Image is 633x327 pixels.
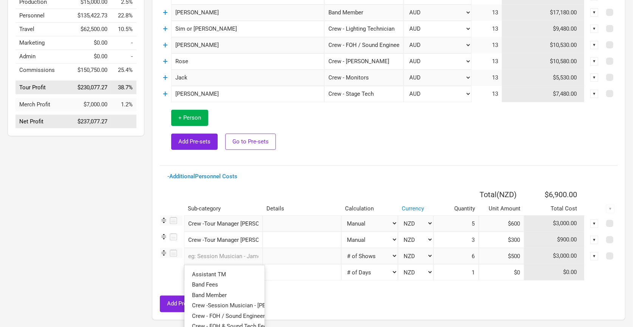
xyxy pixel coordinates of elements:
[160,249,168,257] img: Re-order
[472,21,502,37] td: 13
[171,70,324,86] input: eg: Miles
[74,115,111,129] td: $237,077.27
[163,89,168,99] a: +
[171,37,324,53] input: eg: PJ
[184,280,265,290] a: Band Fees
[472,5,502,21] td: 13
[184,301,265,311] li: Crew -Session Musician - Ben Wooley (NZ)
[15,98,74,111] td: Merch Profit
[15,23,74,36] td: Travel
[15,9,74,23] td: Personnel
[184,301,265,311] a: Crew -Session Musician - [PERSON_NAME] ([GEOGRAPHIC_DATA])
[74,36,111,50] td: $0.00
[163,56,168,66] a: +
[184,248,263,264] input: eg: Session Musician - James Fitzpatrick
[160,216,168,224] img: Re-order
[524,187,585,202] th: $6,900.00
[163,73,168,83] a: +
[111,64,136,77] td: Commissions as % of Tour Income
[184,311,265,321] a: Crew - FOH / Sound Engineer
[433,202,479,215] th: Quantity
[167,300,199,307] span: Add Pre-sets
[524,232,585,248] td: $900.00
[15,64,74,77] td: Commissions
[163,8,168,17] a: +
[111,36,136,50] td: Marketing as % of Tour Income
[502,37,585,53] td: $10,530.00
[74,64,111,77] td: $150,750.00
[324,70,404,86] div: Crew - Monitors
[606,205,614,213] div: ▼
[74,9,111,23] td: $135,422.73
[111,115,136,129] td: Net Profit as % of Tour Income
[324,21,404,37] div: Crew - Lighting Technician
[111,98,136,111] td: Merch Profit as % of Tour Income
[192,313,265,319] span: Crew - FOH / Sound Engineer
[184,215,263,232] div: Crew -Tour Manager Kapa Haka
[402,205,424,212] a: Currency
[192,282,218,288] span: Band Fees
[171,53,324,70] input: eg: Iggy
[225,134,276,150] button: Go to Pre-sets
[524,202,585,215] th: Total Cost
[232,138,269,145] span: Go to Pre-sets
[524,248,585,264] td: $3,000.00
[590,8,599,17] div: ▼
[74,81,111,94] td: $230,077.27
[502,5,585,21] td: $17,180.00
[524,264,585,280] td: $0.00
[171,134,218,150] button: Add Pre-sets
[184,232,263,248] div: Crew -Tour Manager Kapa Haka
[171,5,324,21] input: eg: Angus
[263,202,341,215] th: Details
[167,173,237,180] a: - Additional Personnel Costs
[472,70,502,86] td: 13
[74,50,111,64] td: $0.00
[184,264,263,280] input: eg: Session Musicians - Other
[192,292,227,299] span: Band Member
[590,220,599,228] div: ▼
[111,81,136,94] td: Tour Profit as % of Tour Income
[192,271,226,278] span: Assistant TM
[502,86,585,102] td: $7,480.00
[472,37,502,53] td: 13
[341,202,398,215] th: Calculation
[178,138,210,145] span: Add Pre-sets
[479,202,524,215] th: Unit Amount
[324,53,404,70] div: Crew - Rose Kean
[590,90,599,98] div: ▼
[524,215,585,232] td: $3,000.00
[479,248,524,264] input: Cost per show
[15,81,74,94] td: Tour Profit
[590,252,599,260] div: ▼
[502,21,585,37] td: $9,480.00
[184,269,265,280] a: Assistant TM
[15,50,74,64] td: Admin
[472,86,502,102] td: 13
[15,115,74,129] td: Net Profit
[590,236,599,244] div: ▼
[178,114,201,121] span: + Person
[324,37,404,53] div: Crew - FOH / Sound Engineer
[433,187,524,202] th: Total ( NZD )
[163,40,168,50] a: +
[590,73,599,82] div: ▼
[472,53,502,70] td: 13
[111,9,136,23] td: Personnel as % of Tour Income
[184,290,265,301] a: Band Member
[324,5,404,21] div: Band Member
[111,50,136,64] td: Admin as % of Tour Income
[15,36,74,50] td: Marketing
[502,70,585,86] td: $5,530.00
[171,86,324,102] input: eg: George
[171,21,324,37] input: eg: Sinead
[502,53,585,70] td: $10,580.00
[74,23,111,36] td: $62,500.00
[324,86,404,102] div: Crew - Stage Tech
[111,23,136,36] td: Travel as % of Tour Income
